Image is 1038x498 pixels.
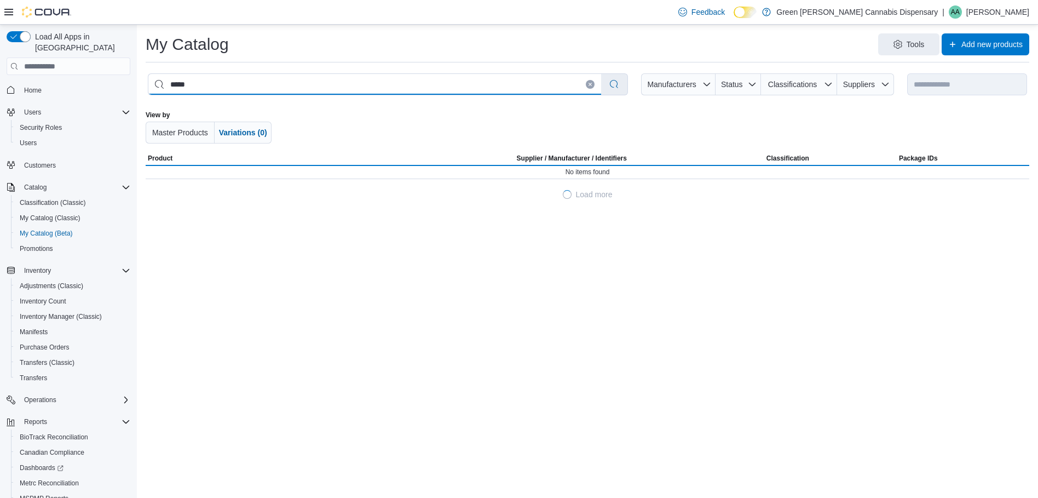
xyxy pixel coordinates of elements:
button: Reports [20,415,51,428]
span: Inventory Manager (Classic) [15,310,130,323]
span: Users [20,106,130,119]
span: Classifications [768,80,817,89]
button: Inventory Count [11,294,135,309]
span: Add new products [961,39,1023,50]
button: Tools [878,33,939,55]
input: Dark Mode [734,7,757,18]
span: No items found [566,168,610,176]
button: BioTrack Reconciliation [11,430,135,445]
label: View by [146,111,170,119]
span: Classification [766,154,809,163]
button: Master Products [146,122,215,144]
span: Canadian Compliance [15,446,130,459]
span: Load more [576,189,613,200]
span: Package IDs [899,154,938,163]
span: Reports [20,415,130,428]
span: Transfers [15,371,130,385]
span: Metrc Reconciliation [20,479,79,488]
button: Promotions [11,241,135,256]
span: Manufacturers [647,80,696,89]
span: Home [20,83,130,96]
button: Users [2,105,135,120]
button: Suppliers [837,73,894,95]
span: Purchase Orders [15,341,130,354]
img: Cova [22,7,71,18]
span: Operations [20,393,130,407]
span: Inventory Count [20,297,66,306]
span: Users [24,108,41,117]
a: Adjustments (Classic) [15,279,88,293]
span: My Catalog (Beta) [20,229,73,238]
a: Home [20,84,46,97]
button: Security Roles [11,120,135,135]
span: AA [951,5,960,19]
span: My Catalog (Classic) [15,211,130,225]
button: Add new products [942,33,1029,55]
button: Clear input [586,80,595,89]
span: Manifests [15,325,130,339]
div: Supplier / Manufacturer / Identifiers [517,154,627,163]
button: Manufacturers [641,73,716,95]
span: Adjustments (Classic) [15,279,130,293]
span: Load All Apps in [GEOGRAPHIC_DATA] [31,31,130,53]
h1: My Catalog [146,33,229,55]
button: Adjustments (Classic) [11,278,135,294]
span: Home [24,86,42,95]
span: Inventory Count [15,295,130,308]
p: | [942,5,944,19]
button: My Catalog (Beta) [11,226,135,241]
span: Reports [24,417,47,426]
a: Inventory Count [15,295,71,308]
button: Home [2,82,135,98]
span: Promotions [15,242,130,255]
button: Purchase Orders [11,340,135,355]
span: Tools [907,39,925,50]
span: Security Roles [15,121,130,134]
button: Variations (0) [215,122,272,144]
span: Classification (Classic) [15,196,130,209]
a: Users [15,136,41,150]
button: Classification (Classic) [11,195,135,210]
button: Customers [2,157,135,173]
a: Promotions [15,242,57,255]
span: Dashboards [20,463,64,472]
span: Operations [24,396,56,404]
span: Suppliers [843,80,875,89]
a: Purchase Orders [15,341,74,354]
span: Inventory [20,264,130,277]
a: Dashboards [11,460,135,476]
a: Customers [20,159,60,172]
span: Supplier / Manufacturer / Identifiers [501,154,627,163]
span: Status [721,80,743,89]
button: Operations [20,393,61,407]
button: Users [20,106,45,119]
p: Green [PERSON_NAME] Cannabis Dispensary [776,5,938,19]
button: Inventory Manager (Classic) [11,309,135,324]
span: Manifests [20,328,48,336]
button: Users [11,135,135,151]
button: Manifests [11,324,135,340]
button: Catalog [20,181,51,194]
span: Inventory [24,266,51,275]
span: Transfers [20,374,47,382]
a: Dashboards [15,461,68,474]
span: Transfers (Classic) [20,358,74,367]
span: Feedback [691,7,725,18]
span: Users [15,136,130,150]
span: Adjustments (Classic) [20,282,83,290]
span: Product [148,154,172,163]
button: Transfers [11,370,135,386]
span: Promotions [20,244,53,253]
button: Transfers (Classic) [11,355,135,370]
span: Catalog [20,181,130,194]
a: Manifests [15,325,52,339]
a: BioTrack Reconciliation [15,431,93,444]
span: My Catalog (Classic) [20,214,80,222]
a: Canadian Compliance [15,446,89,459]
button: Operations [2,392,135,408]
button: Inventory [2,263,135,278]
button: Canadian Compliance [11,445,135,460]
div: Amy Akers [949,5,962,19]
a: Feedback [674,1,729,23]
